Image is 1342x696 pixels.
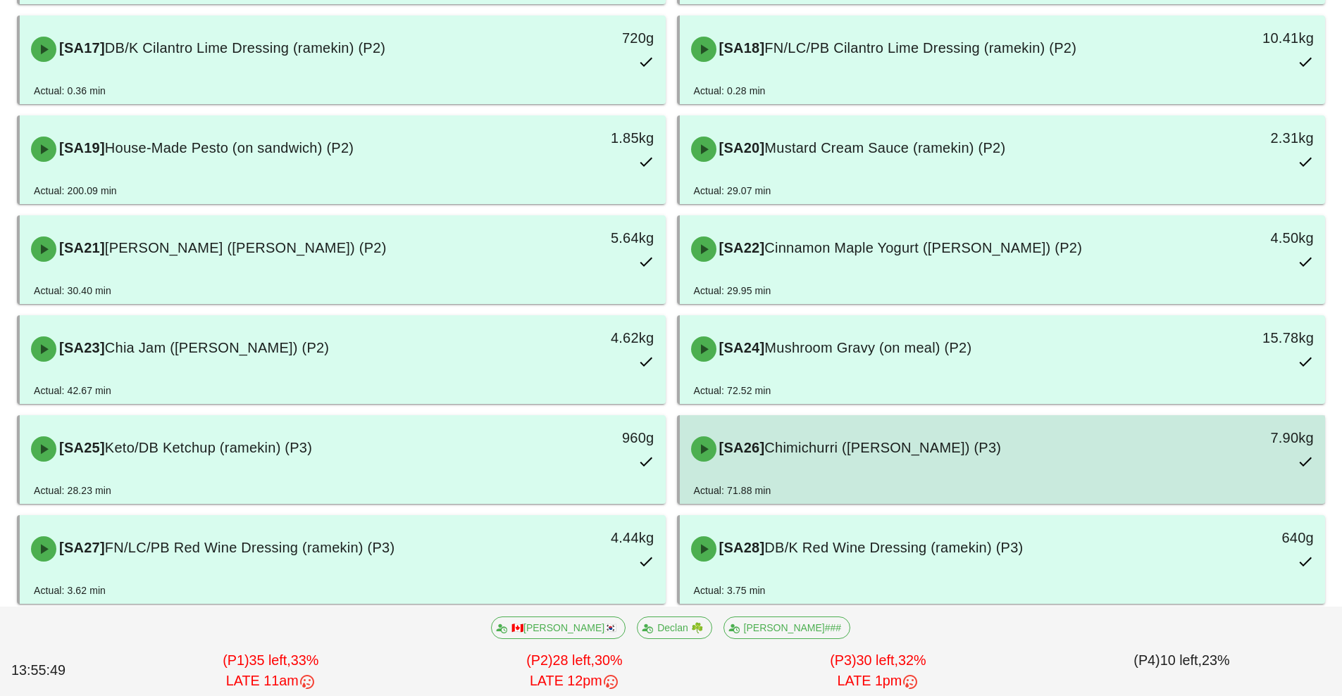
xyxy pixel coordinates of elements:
[694,183,771,198] div: Actual: 29.07 min
[1171,127,1314,149] div: 2.31kg
[694,383,771,398] div: Actual: 72.52 min
[694,83,766,99] div: Actual: 0.28 min
[105,440,312,455] span: Keto/DB Ketchup (ramekin) (P3)
[105,140,354,156] span: House-Made Pesto (on sandwich) (P2)
[511,227,654,249] div: 5.64kg
[1171,27,1314,49] div: 10.41kg
[716,240,765,255] span: [SA22]
[34,183,117,198] div: Actual: 200.09 min
[764,440,1001,455] span: Chimichurri ([PERSON_NAME]) (P3)
[764,40,1076,56] span: FN/LC/PB Cilantro Lime Dressing (ramekin) (P2)
[34,483,111,498] div: Actual: 28.23 min
[56,40,105,56] span: [SA17]
[8,657,119,684] div: 13:55:49
[511,526,654,549] div: 4.44kg
[1171,227,1314,249] div: 4.50kg
[500,617,616,638] span: 🇨🇦[PERSON_NAME]🇰🇷
[423,647,726,695] div: (P2) 30%
[122,671,420,692] div: LATE 11am
[511,426,654,449] div: 960g
[34,283,111,298] div: Actual: 30.40 min
[425,671,723,692] div: LATE 12pm
[647,617,703,638] span: Declan ☘️
[105,540,394,555] span: FN/LC/PB Red Wine Dressing (ramekin) (P3)
[764,140,1005,156] span: Mustard Cream Sauce (ramekin) (P2)
[249,652,290,668] span: 35 left,
[1171,426,1314,449] div: 7.90kg
[716,40,765,56] span: [SA18]
[694,283,771,298] div: Actual: 29.95 min
[716,540,765,555] span: [SA28]
[726,647,1030,695] div: (P3) 32%
[694,583,766,598] div: Actual: 3.75 min
[716,340,765,355] span: [SA24]
[729,671,1027,692] div: LATE 1pm
[34,583,106,598] div: Actual: 3.62 min
[105,240,387,255] span: [PERSON_NAME] ([PERSON_NAME]) (P2)
[105,340,329,355] span: Chia Jam ([PERSON_NAME]) (P2)
[34,83,106,99] div: Actual: 0.36 min
[56,240,105,255] span: [SA21]
[56,140,105,156] span: [SA19]
[694,483,771,498] div: Actual: 71.88 min
[857,652,898,668] span: 30 left,
[56,540,105,555] span: [SA27]
[56,440,105,455] span: [SA25]
[764,340,971,355] span: Mushroom Gravy (on meal) (P2)
[511,327,654,349] div: 4.62kg
[56,340,105,355] span: [SA23]
[716,140,765,156] span: [SA20]
[511,127,654,149] div: 1.85kg
[511,27,654,49] div: 720g
[119,647,423,695] div: (P1) 33%
[1171,526,1314,549] div: 640g
[764,240,1082,255] span: Cinnamon Maple Yogurt ([PERSON_NAME]) (P2)
[716,440,765,455] span: [SA26]
[105,40,385,56] span: DB/K Cilantro Lime Dressing (ramekin) (P2)
[1160,652,1202,668] span: 10 left,
[1171,327,1314,349] div: 15.78kg
[764,540,1023,555] span: DB/K Red Wine Dressing (ramekin) (P3)
[34,383,111,398] div: Actual: 42.67 min
[1030,647,1334,695] div: (P4) 23%
[553,652,595,668] span: 28 left,
[733,617,842,638] span: [PERSON_NAME]###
